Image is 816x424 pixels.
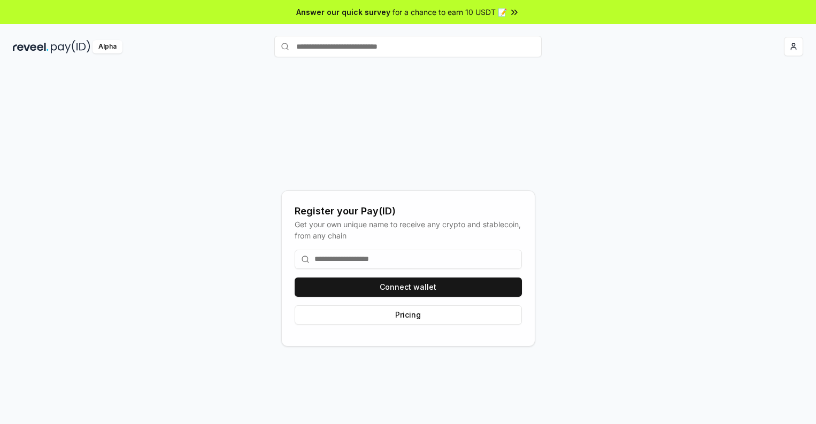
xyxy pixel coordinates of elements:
div: Get your own unique name to receive any crypto and stablecoin, from any chain [295,219,522,241]
span: Answer our quick survey [296,6,390,18]
button: Pricing [295,305,522,325]
button: Connect wallet [295,277,522,297]
img: reveel_dark [13,40,49,53]
img: pay_id [51,40,90,53]
span: for a chance to earn 10 USDT 📝 [392,6,507,18]
div: Register your Pay(ID) [295,204,522,219]
div: Alpha [93,40,122,53]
